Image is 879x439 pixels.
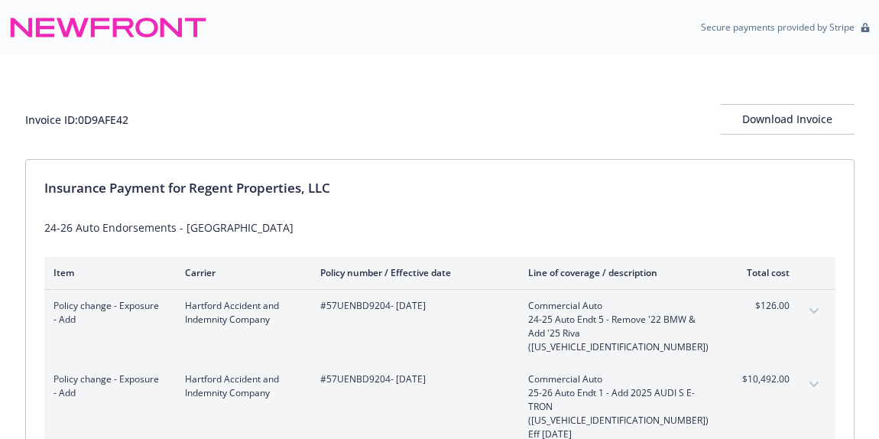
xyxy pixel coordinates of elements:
[721,105,855,134] div: Download Invoice
[732,266,790,279] div: Total cost
[185,299,296,327] span: Hartford Accident and Indemnity Company
[721,104,855,135] button: Download Invoice
[185,372,296,400] span: Hartford Accident and Indemnity Company
[320,266,504,279] div: Policy number / Effective date
[320,372,504,386] span: #57UENBD9204 - [DATE]
[701,21,855,34] p: Secure payments provided by Stripe
[732,299,790,313] span: $126.00
[528,299,708,354] span: Commercial Auto24-25 Auto Endt 5 - Remove '22 BMW & Add '25 Riva ([US_VEHICLE_IDENTIFICATION_NUMB...
[44,219,835,236] div: 24-26 Auto Endorsements - [GEOGRAPHIC_DATA]
[54,266,161,279] div: Item
[732,372,790,386] span: $10,492.00
[528,372,708,386] span: Commercial Auto
[44,178,835,198] div: Insurance Payment for Regent Properties, LLC
[528,266,708,279] div: Line of coverage / description
[528,313,708,354] span: 24-25 Auto Endt 5 - Remove '22 BMW & Add '25 Riva ([US_VEHICLE_IDENTIFICATION_NUMBER])
[320,299,504,313] span: #57UENBD9204 - [DATE]
[528,299,708,313] span: Commercial Auto
[54,372,161,400] span: Policy change - Exposure - Add
[802,372,826,397] button: expand content
[185,266,296,279] div: Carrier
[25,112,128,128] div: Invoice ID: 0D9AFE42
[54,299,161,327] span: Policy change - Exposure - Add
[44,290,835,363] div: Policy change - Exposure - AddHartford Accident and Indemnity Company#57UENBD9204- [DATE]Commerci...
[802,299,826,324] button: expand content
